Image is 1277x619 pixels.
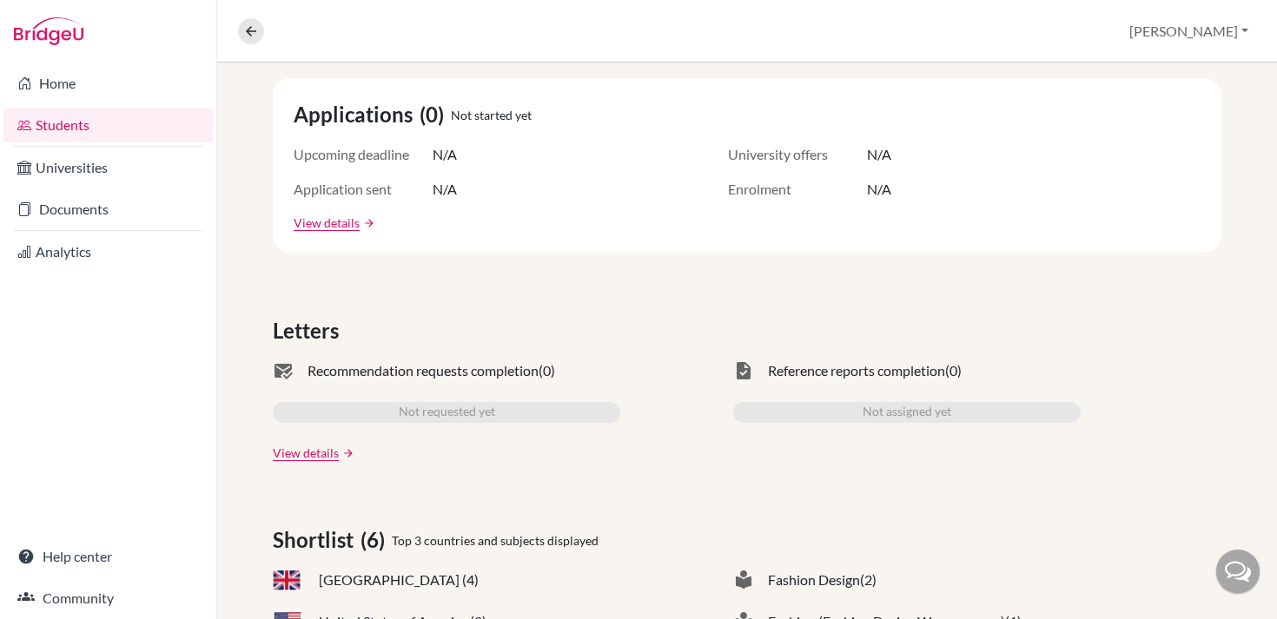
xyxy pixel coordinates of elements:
[339,447,354,459] a: arrow_forward
[3,66,213,101] a: Home
[863,402,951,423] span: Not assigned yet
[1122,15,1256,48] button: [PERSON_NAME]
[360,217,375,229] a: arrow_forward
[945,360,962,381] span: (0)
[860,570,877,590] span: (2)
[273,570,302,591] span: GB
[294,179,433,200] span: Application sent
[294,99,420,130] span: Applications
[768,570,860,590] span: Fashion Design
[14,17,83,45] img: Bridge-U
[3,581,213,616] a: Community
[451,106,532,124] span: Not started yet
[728,144,867,165] span: University offers
[3,234,213,269] a: Analytics
[3,150,213,185] a: Universities
[867,179,891,200] span: N/A
[433,179,457,200] span: N/A
[867,144,891,165] span: N/A
[539,360,555,381] span: (0)
[308,360,539,381] span: Recommendation requests completion
[399,402,495,423] span: Not requested yet
[733,570,754,590] span: local_library
[433,144,457,165] span: N/A
[3,108,213,142] a: Students
[3,192,213,227] a: Documents
[3,539,213,574] a: Help center
[361,524,392,556] span: (6)
[273,315,346,346] span: Letters
[768,360,945,381] span: Reference reports completion
[392,531,599,550] span: Top 3 countries and subjects displayed
[273,360,294,381] span: mark_email_read
[319,570,479,590] span: [GEOGRAPHIC_DATA] (4)
[733,360,754,381] span: task
[728,179,867,200] span: Enrolment
[294,214,360,232] a: View details
[273,444,339,462] a: View details
[294,144,433,165] span: Upcoming deadline
[273,524,361,556] span: Shortlist
[420,99,451,130] span: (0)
[40,12,76,28] span: Help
